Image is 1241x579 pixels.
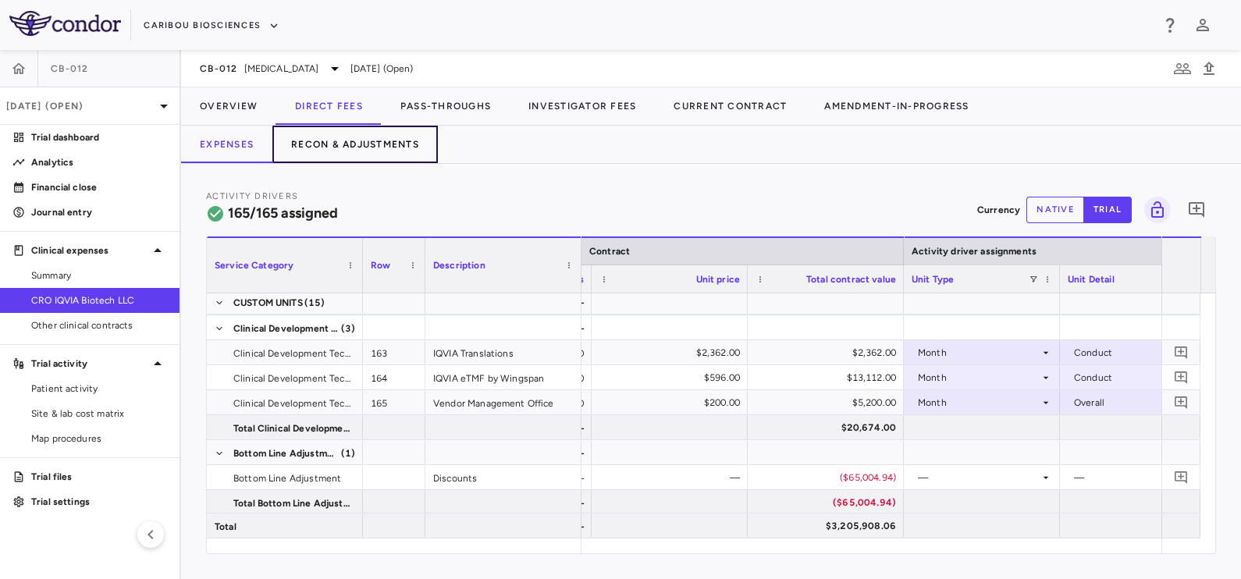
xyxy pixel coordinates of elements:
div: 164 [363,365,425,389]
span: Clinical Development Technologies [233,341,354,366]
svg: Add comment [1174,395,1189,410]
svg: Add comment [1174,370,1189,385]
span: Service Category [215,260,293,271]
div: $20,674.00 [762,415,896,440]
div: ($65,004.94) [762,465,896,490]
div: 165 [363,390,425,414]
div: $2,362.00 [762,340,896,365]
span: Activity Drivers [206,191,298,201]
div: 163 [363,340,425,364]
button: Add comment [1171,367,1192,388]
span: Summary [31,268,167,282]
button: Current Contract [655,87,805,125]
button: Caribou Biosciences [144,13,279,38]
div: Month [918,365,1040,390]
span: (15) [304,290,325,315]
p: Clinical expenses [31,243,148,258]
div: $200.00 [606,390,740,415]
button: Add comment [1171,392,1192,413]
div: $5,200.00 [762,390,896,415]
span: Row [371,260,390,271]
span: Total Clinical Development Technologies [233,416,354,441]
div: — [918,465,1040,490]
div: $596.00 [606,365,740,390]
p: Trial dashboard [31,130,167,144]
p: Analytics [31,155,167,169]
p: Trial settings [31,495,167,509]
p: Financial close [31,180,167,194]
button: Recon & Adjustments [272,126,438,163]
div: Conduct [1074,365,1196,390]
button: Add comment [1171,342,1192,363]
button: Pass-Throughs [382,87,510,125]
div: IQVIA eTMF by Wingspan [425,365,581,389]
span: Map procedures [31,432,167,446]
button: Amendment-In-Progress [805,87,987,125]
div: Discounts [425,465,581,489]
p: [DATE] (Open) [6,99,155,113]
h6: 165/165 assigned [228,203,338,224]
div: Vendor Management Office [425,390,581,414]
div: — [606,465,740,490]
div: ($65,004.94) [762,490,896,515]
div: $13,112.00 [762,365,896,390]
button: native [1026,197,1084,223]
p: Currency [977,203,1020,217]
span: Contract [589,246,630,257]
div: Month [918,340,1040,365]
p: Trial activity [31,357,148,371]
span: [DATE] (Open) [350,62,414,76]
p: Trial files [31,470,167,484]
button: Investigator Fees [510,87,655,125]
span: Unit Detail [1068,274,1115,285]
span: Total Bottom Line Adjustment [233,491,354,516]
span: Total contract value [806,274,896,285]
span: You do not have permission to lock or unlock grids [1138,197,1171,223]
span: Clinical Development Technologies [233,316,340,341]
button: Add comment [1183,197,1210,223]
span: Total [215,514,236,539]
svg: Add comment [1187,201,1206,219]
svg: Add comment [1174,470,1189,485]
span: Unit Type [912,274,954,285]
img: logo-full-SnFGN8VE.png [9,11,121,36]
button: Direct Fees [276,87,382,125]
div: Month [918,390,1040,415]
span: Description [433,260,485,271]
button: Expenses [181,126,272,163]
div: Overall [1074,390,1196,415]
span: CRO IQVIA Biotech LLC [31,293,167,307]
span: Clinical Development Technologies [233,391,354,416]
span: Site & lab cost matrix [31,407,167,421]
span: Bottom Line Adjustment [233,466,341,491]
button: Add comment [1171,467,1192,488]
div: Conduct [1074,340,1196,365]
span: CB-012 [200,62,238,75]
span: Other clinical contracts [31,318,167,332]
button: trial [1083,197,1132,223]
div: IQVIA Translations [425,340,581,364]
div: $2,362.00 [606,340,740,365]
span: Patient activity [31,382,167,396]
span: [MEDICAL_DATA] [244,62,319,76]
span: CB-012 [51,62,89,75]
svg: Add comment [1174,345,1189,360]
div: $3,205,908.06 [762,513,896,538]
span: Bottom Line Adjustment [233,441,340,466]
span: Clinical Development Technologies [233,366,354,391]
span: Activity driver assignments [912,246,1037,257]
div: — [1074,465,1196,490]
span: (3) [341,316,355,341]
p: Journal entry [31,205,167,219]
span: CUSTOM UNITS [233,290,303,315]
button: Overview [181,87,276,125]
span: (1) [341,441,355,466]
span: Unit price [696,274,741,285]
